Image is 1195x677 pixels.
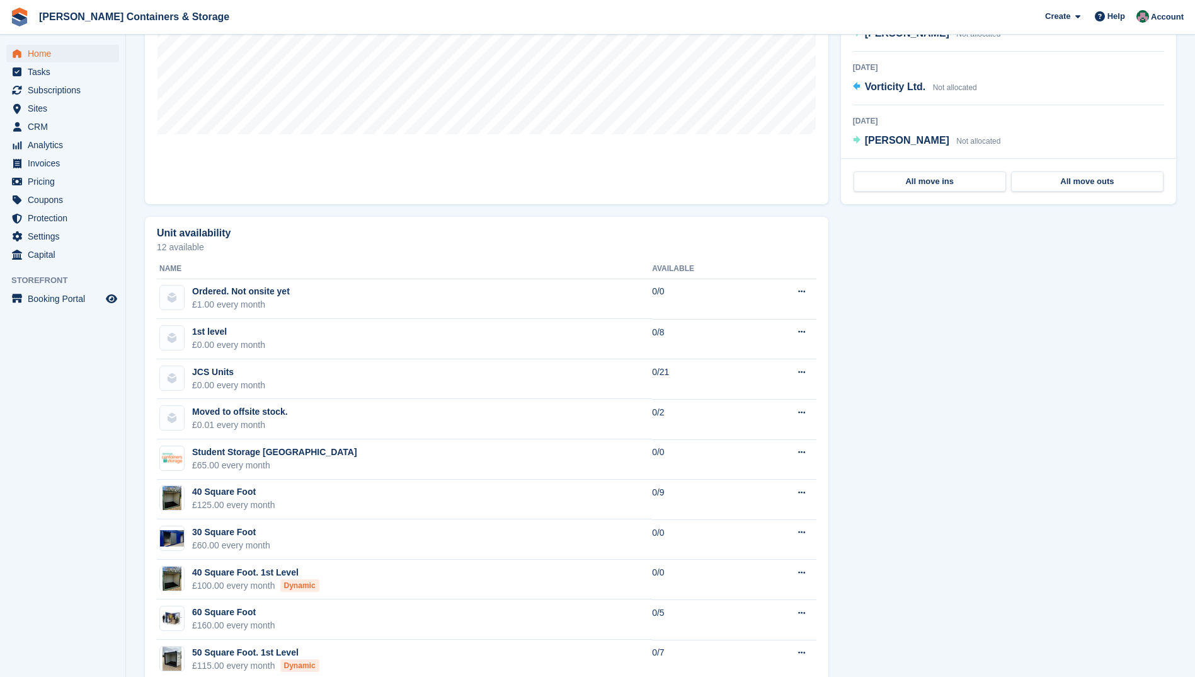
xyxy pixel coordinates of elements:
[28,228,103,245] span: Settings
[652,319,753,359] td: 0/8
[956,30,1000,38] span: Not allocated
[192,325,265,338] div: 1st level
[11,274,125,287] span: Storefront
[28,118,103,136] span: CRM
[652,279,753,319] td: 0/0
[28,154,103,172] span: Invoices
[956,137,1000,146] span: Not allocated
[192,579,319,593] div: £100.00 every month
[192,499,275,512] div: £125.00 every month
[28,136,103,154] span: Analytics
[192,606,275,619] div: 60 Square Foot
[652,259,753,279] th: Available
[192,526,270,539] div: 30 Square Foot
[28,100,103,117] span: Sites
[6,173,119,190] a: menu
[6,228,119,245] a: menu
[652,439,753,480] td: 0/0
[10,8,29,26] img: stora-icon-8386f47178a22dfd0bd8f6a31ec36ba5ce8667c1dd55bd0f319d3a0aa187defe.svg
[28,45,103,62] span: Home
[104,291,119,306] a: Preview store
[1136,10,1149,23] img: Julia Marcham
[865,81,926,92] span: Vorticity Ltd.
[28,246,103,263] span: Capital
[192,619,275,632] div: £160.00 every month
[192,446,357,459] div: Student Storage [GEOGRAPHIC_DATA]
[6,191,119,209] a: menu
[160,610,184,628] img: 60-sqft-container.jpg
[192,366,265,379] div: JCS Units
[163,485,181,511] img: IMG_3776.jpg
[192,539,270,552] div: £60.00 every month
[853,133,1001,149] a: [PERSON_NAME] Not allocated
[192,338,265,352] div: £0.00 every month
[28,191,103,209] span: Coupons
[652,560,753,600] td: 0/0
[160,286,184,310] img: blank-unit-type-icon-ffbac7b88ba66c5e286b0e438baccc4b9c83835d4c34f86887a83fc20ec27e7b.svg
[6,81,119,99] a: menu
[192,459,357,472] div: £65.00 every month
[192,566,319,579] div: 40 Square Foot. 1st Level
[192,298,290,311] div: £1.00 every month
[6,246,119,263] a: menu
[160,326,184,350] img: blank-unit-type-icon-ffbac7b88ba66c5e286b0e438baccc4b9c83835d4c34f86887a83fc20ec27e7b.svg
[6,209,119,227] a: menu
[6,45,119,62] a: menu
[1151,11,1184,23] span: Account
[280,659,319,672] div: Dynamic
[865,135,949,146] span: [PERSON_NAME]
[6,100,119,117] a: menu
[157,228,231,239] h2: Unit availability
[853,115,1164,127] div: [DATE]
[157,243,816,252] p: 12 available
[652,480,753,520] td: 0/9
[6,118,119,136] a: menu
[192,419,288,432] div: £0.01 every month
[160,530,184,547] img: %C2%A73.png
[28,63,103,81] span: Tasks
[280,579,319,592] div: Dynamic
[157,259,652,279] th: Name
[853,79,977,96] a: Vorticity Ltd. Not allocated
[865,28,949,38] span: [PERSON_NAME]
[192,485,275,499] div: 40 Square Foot
[853,62,1164,73] div: [DATE]
[1011,171,1164,192] a: All move outs
[933,83,977,92] span: Not allocated
[1107,10,1125,23] span: Help
[652,599,753,640] td: 0/5
[6,154,119,172] a: menu
[6,290,119,308] a: menu
[160,406,184,430] img: blank-unit-type-icon-ffbac7b88ba66c5e286b0e438baccc4b9c83835d4c34f86887a83fc20ec27e7b.svg
[34,6,234,27] a: [PERSON_NAME] Containers & Storage
[854,171,1006,192] a: All move ins
[192,405,288,419] div: Moved to offsite stock.
[28,173,103,190] span: Pricing
[192,285,290,298] div: Ordered. Not onsite yet
[6,63,119,81] a: menu
[163,566,181,591] img: IMG_3776.jpg
[28,81,103,99] span: Subscriptions
[28,209,103,227] span: Protection
[160,366,184,390] img: blank-unit-type-icon-ffbac7b88ba66c5e286b0e438baccc4b9c83835d4c34f86887a83fc20ec27e7b.svg
[6,136,119,154] a: menu
[192,659,319,673] div: £115.00 every month
[163,646,181,671] img: IMG_3782.jpg
[1045,10,1070,23] span: Create
[160,450,184,466] img: Jennings-Container-Logo-FINAL-01.png
[652,359,753,400] td: 0/21
[192,646,319,659] div: 50 Square Foot. 1st Level
[652,519,753,560] td: 0/0
[28,290,103,308] span: Booking Portal
[192,379,265,392] div: £0.00 every month
[652,399,753,439] td: 0/2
